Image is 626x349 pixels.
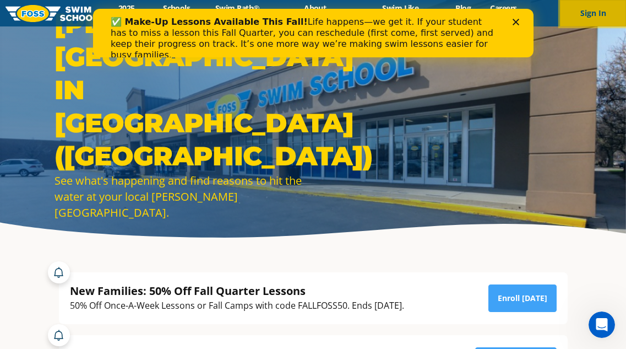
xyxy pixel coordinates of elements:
a: Swim Path® Program [200,3,275,24]
a: 2025 Calendar [100,3,154,24]
div: 50% Off Once-A-Week Lessons or Fall Camps with code FALLFOSS50. Ends [DATE]. [70,298,404,313]
a: Schools [154,3,200,13]
h1: [PERSON_NAME][GEOGRAPHIC_DATA] in [GEOGRAPHIC_DATA] ([GEOGRAPHIC_DATA]) [55,7,308,173]
iframe: Intercom live chat banner [93,9,534,57]
div: Life happens—we get it. If your student has to miss a lesson this Fall Quarter, you can reschedul... [18,8,405,52]
a: Blog [446,3,481,13]
div: New Families: 50% Off Fall Quarter Lessons [70,283,404,298]
a: Careers [481,3,526,13]
a: Enroll [DATE] [488,284,557,312]
img: FOSS Swim School Logo [6,5,100,22]
a: About [PERSON_NAME] [275,3,355,24]
a: Swim Like [PERSON_NAME] [355,3,446,24]
div: See what's happening and find reasons to hit the water at your local [PERSON_NAME][GEOGRAPHIC_DATA]. [55,173,308,221]
iframe: Intercom live chat [589,312,615,338]
div: Close [420,10,431,17]
b: ✅ Make-Up Lessons Available This Fall! [18,8,215,18]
